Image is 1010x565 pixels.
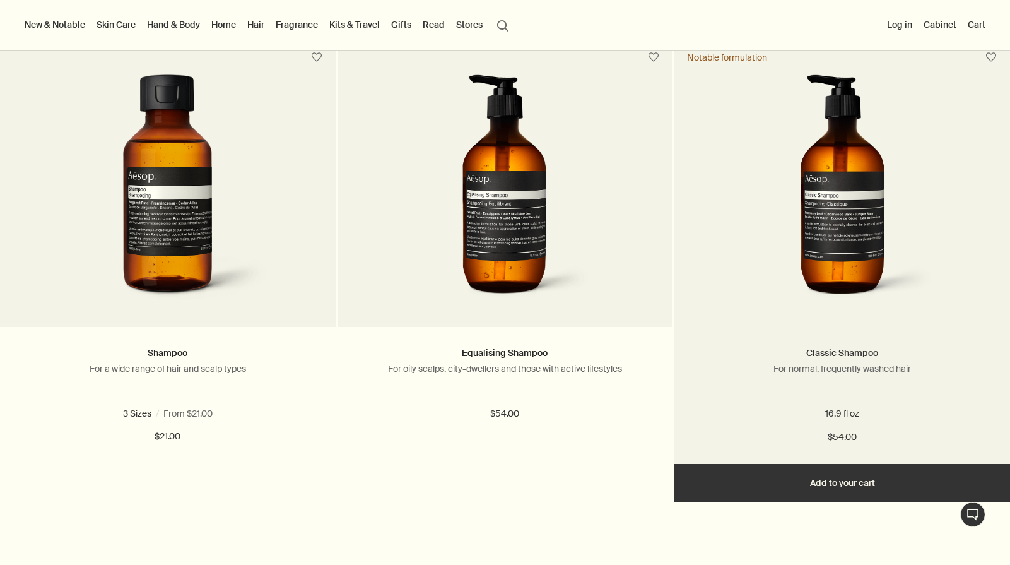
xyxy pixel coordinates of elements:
[642,46,665,69] button: Save to cabinet
[748,74,937,308] img: Classic Shampoo with pump
[980,46,1002,69] button: Save to cabinet
[155,429,180,444] span: $21.00
[420,16,447,33] a: Read
[80,408,116,419] span: 3.3 fl oz
[491,13,514,37] button: Open search
[140,408,180,419] span: 16.9 fl oz
[674,74,1010,327] a: Classic Shampoo with pump
[674,464,1010,502] button: Add to your cart - $54.00
[687,515,753,526] div: Online-only offer
[411,74,599,308] img: Equalising Shampoo with pump
[305,509,328,532] button: Save to cabinet
[144,16,203,33] a: Hand & Body
[693,363,991,374] p: For normal, frequently washed hair
[806,347,878,359] a: Classic Shampoo
[148,347,187,359] a: Shampoo
[454,16,485,33] button: Stores
[642,509,665,532] button: Save to cabinet
[305,46,328,69] button: Save to cabinet
[66,74,269,308] img: shampoo in small, amber bottle with a black cap
[462,347,548,359] a: Equalising Shampoo
[273,16,320,33] a: Fragrance
[245,16,267,33] a: Hair
[884,16,915,33] button: Log in
[19,363,317,374] p: For a wide range of hair and scalp types
[921,16,959,33] a: Cabinet
[338,74,673,327] a: Equalising Shampoo with pump
[327,16,382,33] a: Kits & Travel
[490,407,519,422] span: $54.00
[356,363,654,374] p: For oily scalps, city-dwellers and those with active lifestyles
[22,16,88,33] button: New & Notable
[94,16,138,33] a: Skin Care
[687,52,767,63] div: Notable formulation
[204,408,263,419] span: 16.9 fl oz refill
[960,502,985,527] button: Live Assistance
[828,430,857,445] span: $54.00
[209,16,238,33] a: Home
[965,16,988,33] button: Cart
[389,16,414,33] a: Gifts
